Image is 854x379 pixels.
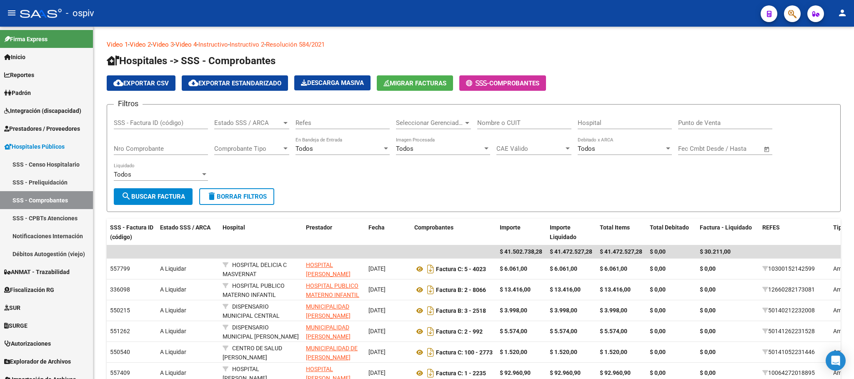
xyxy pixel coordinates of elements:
span: MUNICIPALIDAD [PERSON_NAME][GEOGRAPHIC_DATA] [306,303,362,329]
datatable-header-cell: Estado SSS / ARCA [157,219,219,284]
span: - [466,80,489,87]
span: Factura C [436,370,461,377]
span: Todos [578,145,595,152]
strong: $ 1.520,00 [550,349,577,355]
strong: $ 13.416,00 [550,286,581,293]
span: Exportar CSV [113,80,169,87]
span: HOSPITAL PUBLICO MATERNO INFANTIL SOCIEDAD DEL ESTADO [306,282,359,317]
span: $ 30.211,00 [700,248,731,255]
span: Explorador de Archivos [4,357,71,366]
button: Exportar Estandarizado [182,75,288,91]
strong: $ 0,00 [650,349,666,355]
strong: $ 0,00 [700,369,716,376]
span: Total Items [600,224,630,231]
span: HOSPITAL PUBLICO MATERNO INFANTIL [223,282,285,299]
strong: : 2 - 992 [436,328,483,335]
div: 50140212232008 [762,306,826,315]
span: HOSPITAL [PERSON_NAME] [306,262,351,278]
span: COMPROBANTES [489,80,539,87]
span: [DATE] [368,349,386,355]
a: Video 2 [130,41,151,48]
span: A Liquidar [160,369,186,376]
mat-icon: cloud_download [113,78,123,88]
a: Video 1 [107,41,128,48]
span: Hospital [223,224,245,231]
span: - ospiv [66,4,94,22]
div: 50141052231446 [762,347,826,357]
span: Hospitales Públicos [4,142,65,151]
span: A Liquidar [160,328,186,334]
span: MUNICIPALIDAD DE [PERSON_NAME] [306,345,358,361]
span: Autorizaciones [4,339,51,348]
strong: $ 0,00 [700,265,716,272]
strong: $ 92.960,90 [600,369,631,376]
datatable-header-cell: Total Items [596,219,646,284]
span: CENTRO DE SALUD [PERSON_NAME] [223,345,282,361]
strong: $ 0,00 [650,328,666,334]
span: $ 0,00 [650,248,666,255]
span: 557799 [110,265,130,272]
span: Factura C [436,349,461,356]
span: Factura B [436,307,461,314]
div: 50141262231528 [762,327,826,336]
div: Open Intercom Messenger [826,351,846,371]
span: Migrar Facturas [383,80,446,87]
span: Descarga Masiva [301,79,364,87]
span: [DATE] [368,307,386,314]
span: Exportar Estandarizado [188,80,281,87]
strong: : 100 - 2773 [436,349,493,356]
datatable-header-cell: REFES [759,219,830,284]
strong: $ 3.998,00 [600,307,627,314]
span: Comprobante Tipo [214,145,282,152]
span: SSS - Factura ID (código) [110,224,153,240]
strong: : 1 - 2235 [436,370,486,377]
strong: $ 0,00 [650,307,666,314]
span: $ 41.472.527,28 [550,248,592,255]
span: SURGE [4,321,28,330]
span: 550215 [110,307,130,314]
span: [DATE] [368,265,386,272]
span: Estado SSS / ARCA [214,119,282,127]
datatable-header-cell: Comprobantes [411,219,496,284]
div: - 30711560099 [306,281,362,299]
mat-icon: search [121,191,131,201]
button: Migrar Facturas [377,75,453,91]
div: - 30669251498 [306,323,362,340]
span: A Liquidar [160,286,186,293]
strong: $ 0,00 [650,369,666,376]
span: $ 41.502.738,28 [500,248,542,255]
span: 336098 [110,286,130,293]
strong: : 5 - 4023 [436,266,486,272]
span: A Liquidar [160,349,186,355]
span: $ 41.472.527,28 [600,248,642,255]
span: SUR [4,303,20,312]
strong: $ 0,00 [650,265,666,272]
i: Descargar documento [425,262,436,276]
datatable-header-cell: Fecha [365,219,411,284]
span: Total Debitado [650,224,689,231]
input: Fecha inicio [678,145,712,152]
datatable-header-cell: Importe [496,219,546,284]
span: REFES [762,224,780,231]
a: Resolución 584/2021 [266,41,325,48]
span: 550540 [110,349,130,355]
button: Descarga Masiva [294,75,371,90]
span: Buscar Factura [121,193,185,200]
input: Fecha fin [719,145,760,152]
span: A Liquidar [160,265,186,272]
strong: $ 1.520,00 [600,349,627,355]
button: Borrar Filtros [199,188,274,205]
app-download-masive: Descarga masiva de comprobantes (adjuntos) [294,75,371,91]
button: Open calendar [762,145,772,154]
mat-icon: cloud_download [188,78,198,88]
span: Prestador [306,224,332,231]
span: Importe [500,224,521,231]
span: Todos [296,145,313,152]
button: Exportar CSV [107,75,175,91]
span: Hospitales -> SSS - Comprobantes [107,55,275,67]
span: Todos [114,171,131,178]
strong: $ 5.574,00 [600,328,627,334]
strong: $ 0,00 [700,307,716,314]
span: Todos [396,145,413,152]
strong: $ 6.061,00 [600,265,627,272]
